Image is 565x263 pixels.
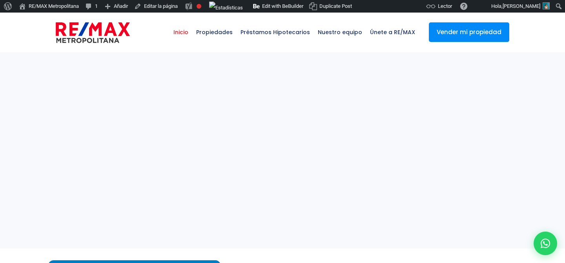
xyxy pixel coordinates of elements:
span: Propiedades [192,20,237,44]
a: Únete a RE/MAX [366,13,419,52]
img: remax-metropolitana-logo [56,21,130,44]
a: Nuestro equipo [314,13,366,52]
img: Visitas de 48 horas. Haz clic para ver más estadísticas del sitio. [209,2,243,14]
a: Vender mi propiedad [429,22,509,42]
span: Únete a RE/MAX [366,20,419,44]
a: Propiedades [192,13,237,52]
a: RE/MAX Metropolitana [56,13,130,52]
span: Préstamos Hipotecarios [237,20,314,44]
span: Inicio [169,20,192,44]
a: Préstamos Hipotecarios [237,13,314,52]
a: Inicio [169,13,192,52]
div: Frase clave objetivo no establecida [197,4,201,9]
span: [PERSON_NAME] [503,3,540,9]
span: Nuestro equipo [314,20,366,44]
